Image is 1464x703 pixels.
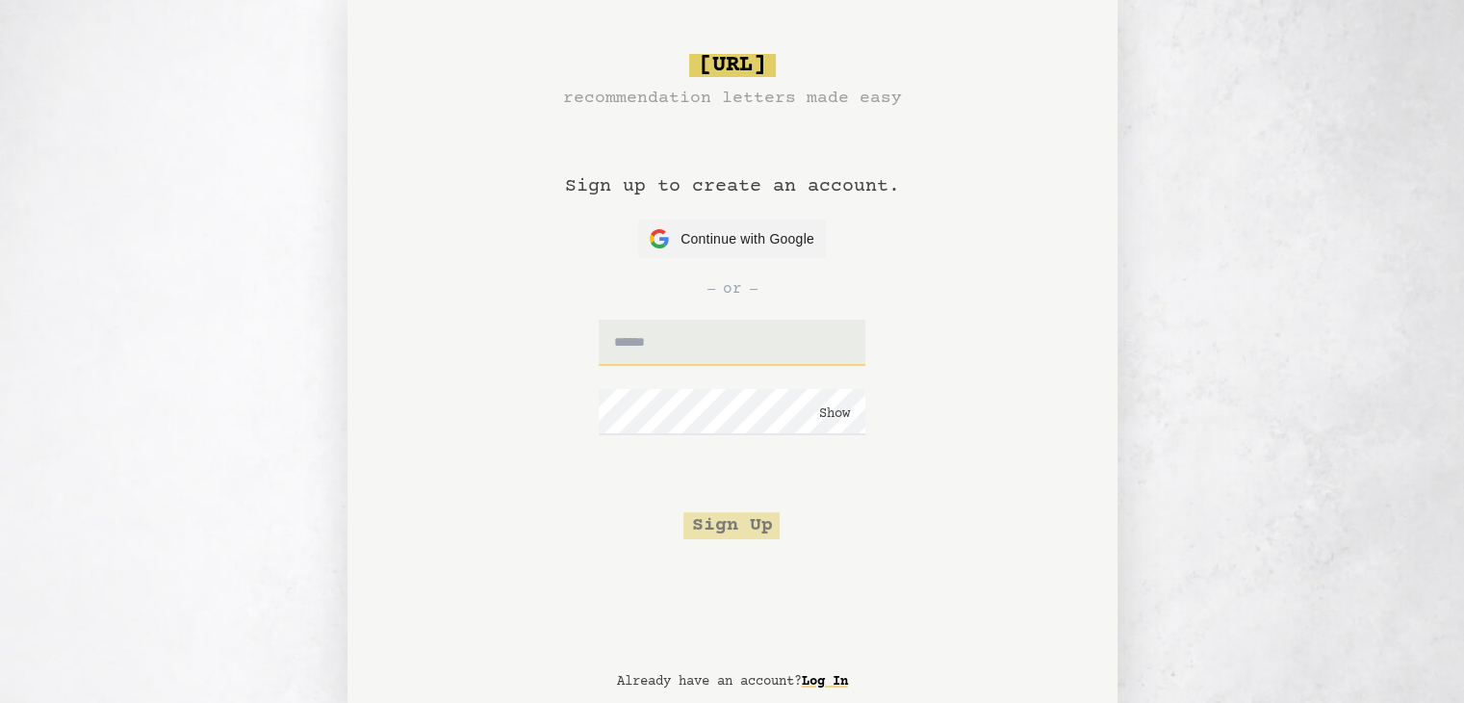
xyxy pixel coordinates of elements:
a: Log In [802,666,848,697]
button: Show [819,404,850,424]
span: [URL] [689,54,776,77]
h3: recommendation letters made easy [563,85,902,112]
p: Already have an account? [617,672,848,691]
button: Sign Up [683,512,780,539]
h1: Sign up to create an account. [565,112,900,220]
button: Continue with Google [638,220,826,258]
span: Continue with Google [681,229,814,249]
span: or [723,277,742,300]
